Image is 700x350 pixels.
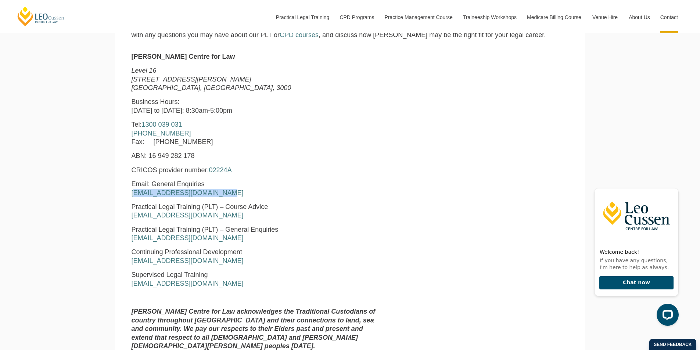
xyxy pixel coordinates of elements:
a: [EMAIL_ADDRESS][DOMAIN_NAME] [132,280,244,287]
a: Practical Legal Training [270,1,334,33]
a: Practice Management Course [379,1,457,33]
a: 1300 039 031 [142,121,182,128]
p: Practical Legal Training (PLT) – Course Advice [132,203,382,220]
p: Email: General Enquiries [132,180,382,197]
p: ABN: 16 949 282 178 [132,152,382,160]
a: Venue Hire [587,1,623,33]
p: Continuing Professional Development [132,248,382,265]
a: CPD Programs [334,1,379,33]
a: [EMAIL_ADDRESS][DOMAIN_NAME] [132,257,244,264]
span: Practical Legal Training (PLT) – General Enquiries [132,226,279,233]
a: Medicare Billing Course [521,1,587,33]
a: [EMAIL_ADDRESS][DOMAIN_NAME] [132,212,244,219]
p: CRICOS provider number: [132,166,382,174]
strong: [PERSON_NAME] Centre for Law acknowledges the Traditional Custodians of country throughout [GEOGR... [132,308,376,350]
em: [GEOGRAPHIC_DATA], [GEOGRAPHIC_DATA], 3000 [132,84,291,91]
a: [EMAIL_ADDRESS][DOMAIN_NAME] [132,189,244,196]
a: 02224A [209,166,232,174]
p: Tel: Fax: [PHONE_NUMBER] [132,120,382,146]
a: [EMAIL_ADDRESS][DOMAIN_NAME] [132,234,244,242]
p: Supervised Legal Training [132,271,382,288]
strong: [PERSON_NAME] Centre for Law [132,53,235,60]
a: CPD courses [280,31,319,39]
a: About Us [623,1,655,33]
a: Traineeship Workshops [457,1,521,33]
em: [STREET_ADDRESS][PERSON_NAME] [132,76,251,83]
a: [PHONE_NUMBER] [132,130,191,137]
a: Contact [655,1,683,33]
em: Level 16 [132,67,157,74]
iframe: LiveChat chat widget [588,175,682,332]
p: Business Hours: [DATE] to [DATE]: 8:30am-5:00pm [132,98,382,115]
a: [PERSON_NAME] Centre for Law [17,6,65,27]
